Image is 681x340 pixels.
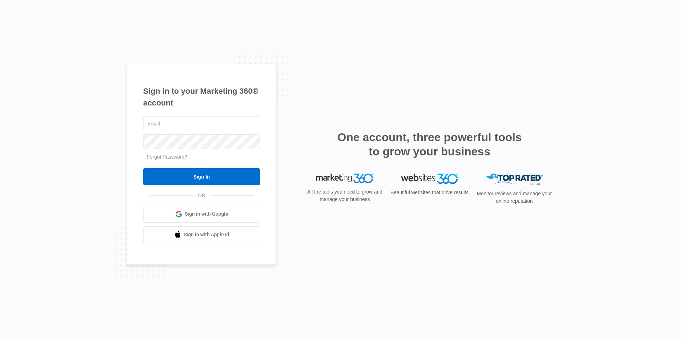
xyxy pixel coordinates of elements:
[335,130,524,159] h2: One account, three powerful tools to grow your business
[143,206,260,223] a: Sign in with Google
[316,174,373,184] img: Marketing 360
[143,226,260,243] a: Sign in with Apple Id
[147,154,187,160] a: Forgot Password?
[486,174,543,185] img: Top Rated Local
[143,116,260,131] input: Email
[193,192,210,199] span: OR
[143,85,260,109] h1: Sign in to your Marketing 360® account
[305,188,385,203] p: All the tools you need to grow and manage your business
[474,190,554,205] p: Monitor reviews and manage your online reputation
[143,168,260,185] input: Sign In
[390,189,469,196] p: Beautiful websites that drive results
[185,210,228,218] span: Sign in with Google
[401,174,458,184] img: Websites 360
[184,231,229,238] span: Sign in with Apple Id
